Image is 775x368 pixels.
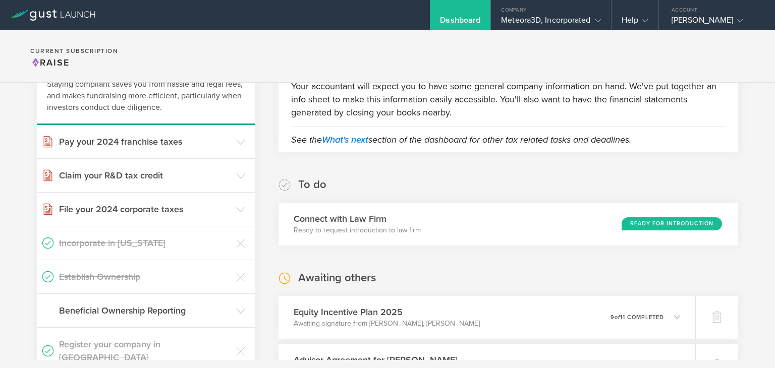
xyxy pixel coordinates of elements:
div: Help [622,15,648,30]
h3: File your 2024 corporate taxes [59,203,231,216]
div: [PERSON_NAME] [672,15,757,30]
h2: To do [298,177,326,192]
h3: Advisor Agreement for [PERSON_NAME] [294,353,458,366]
p: Awaiting signature from [PERSON_NAME], [PERSON_NAME] [294,319,480,329]
em: See the section of the dashboard for other tax related tasks and deadlines. [291,134,631,145]
h3: Establish Ownership [59,270,231,283]
p: 9 11 completed [611,315,664,320]
h2: Awaiting others [298,271,376,285]
p: Ready to request introduction to law firm [294,225,421,235]
h3: Connect with Law Firm [294,212,421,225]
h3: Pay your 2024 franchise taxes [59,135,231,148]
a: What's next [322,134,368,145]
div: Connect with Law FirmReady to request introduction to law firmReady for Introduction [279,203,738,246]
h3: Claim your R&D tax credit [59,169,231,182]
h3: Incorporate in [US_STATE] [59,236,231,250]
em: of [615,314,620,321]
div: Dashboard [440,15,480,30]
h3: Beneficial Ownership Reporting [59,304,231,317]
div: Ready for Introduction [622,217,722,230]
div: Meteora3D, Incorporated [501,15,600,30]
h3: Equity Incentive Plan 2025 [294,305,480,319]
h2: Current Subscription [30,48,118,54]
h3: Register your company in [GEOGRAPHIC_DATA] [59,338,231,364]
div: Staying compliant saves you from hassle and legal fees, and makes fundraising more efficient, par... [37,69,255,125]
p: Your accountant will expect you to have some general company information on hand. We've put toget... [291,80,726,119]
span: Raise [30,57,70,68]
